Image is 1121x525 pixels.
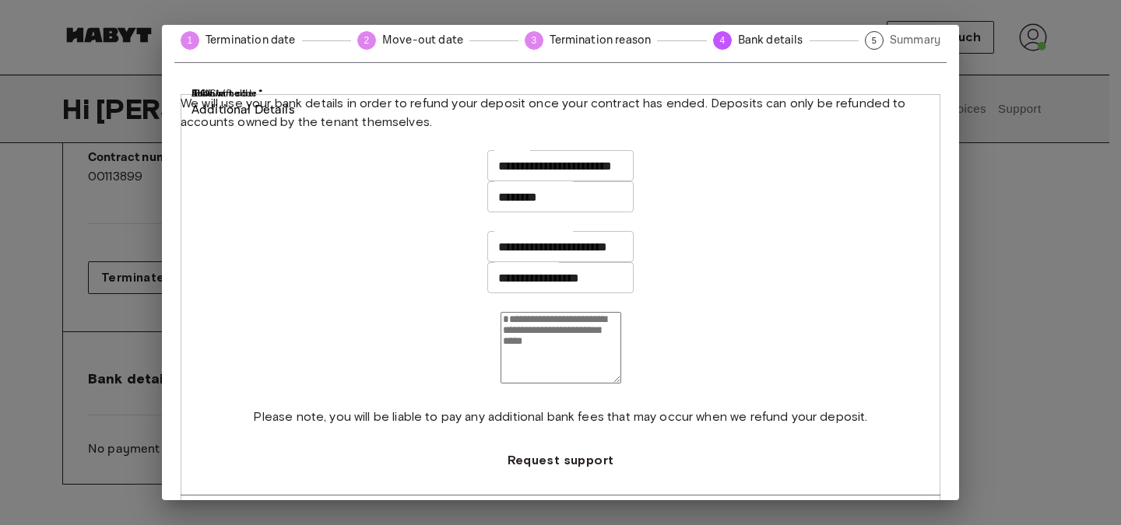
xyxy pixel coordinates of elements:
[188,35,193,46] text: 1
[253,408,867,426] span: Please note, you will be liable to pay any additional bank fees that may occur when we refund you...
[495,445,627,476] button: Request support
[508,451,614,470] span: Request support
[364,35,370,46] text: 2
[532,35,537,46] text: 3
[872,36,877,45] text: 5
[719,35,725,46] text: 4
[181,94,940,131] span: We will use your bank details in order to refund your deposit once your contract has ended. Depos...
[192,87,245,100] label: Bank name *
[738,32,803,48] span: Bank details
[550,32,651,48] span: Termination reason
[206,32,296,48] span: Termination date
[890,32,940,48] span: Summary
[382,32,463,48] span: Move-out date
